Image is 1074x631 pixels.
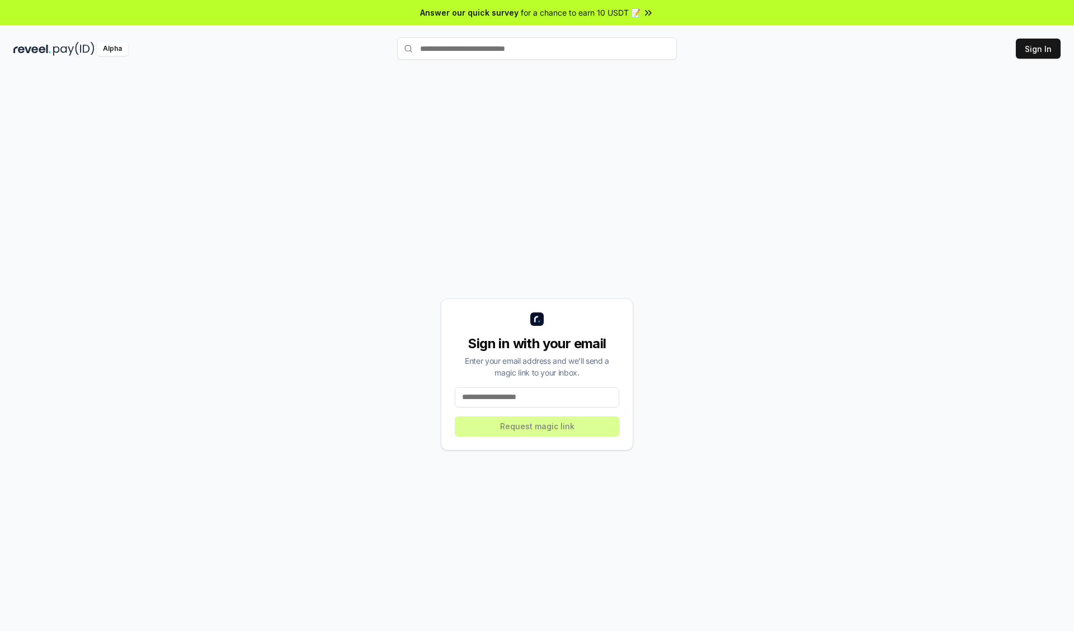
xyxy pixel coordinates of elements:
span: Answer our quick survey [420,7,519,18]
div: Enter your email address and we’ll send a magic link to your inbox. [455,355,619,378]
span: for a chance to earn 10 USDT 📝 [521,7,640,18]
button: Sign In [1016,39,1061,59]
img: logo_small [530,312,544,326]
div: Alpha [97,42,128,56]
img: pay_id [53,42,95,56]
img: reveel_dark [13,42,51,56]
div: Sign in with your email [455,335,619,353]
